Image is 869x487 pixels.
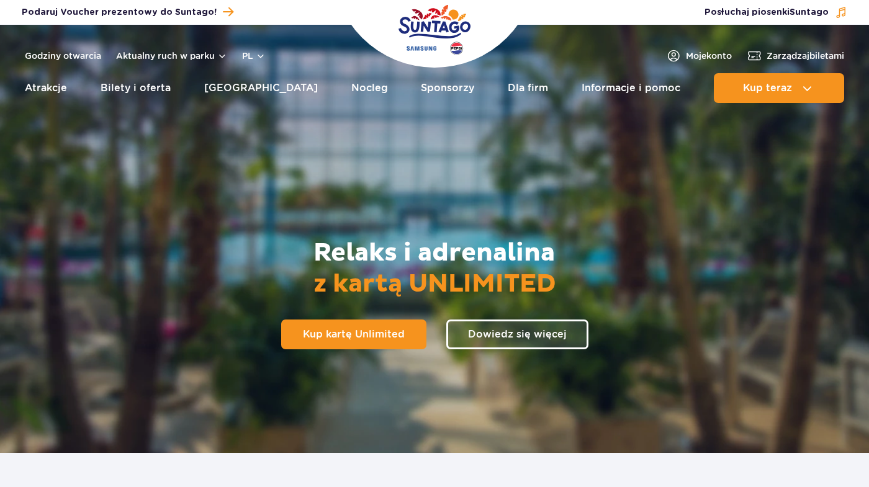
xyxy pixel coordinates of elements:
span: Dowiedz się więcej [468,329,567,339]
span: Moje konto [686,50,732,62]
a: Dla firm [508,73,548,103]
a: Atrakcje [25,73,67,103]
a: Dowiedz się więcej [446,319,588,349]
a: Zarządzajbiletami [747,48,844,63]
button: pl [242,50,266,62]
a: Bilety i oferta [101,73,171,103]
a: Nocleg [351,73,388,103]
a: Informacje i pomoc [582,73,680,103]
button: Posłuchaj piosenkiSuntago [705,6,847,19]
button: Kup teraz [714,73,844,103]
a: Mojekonto [666,48,732,63]
span: Suntago [790,8,829,17]
a: [GEOGRAPHIC_DATA] [204,73,318,103]
a: Kup kartę Unlimited [281,319,426,349]
span: Posłuchaj piosenki [705,6,829,19]
h2: Relaks i adrenalina [313,238,556,300]
span: Zarządzaj biletami [767,50,844,62]
span: Kup teraz [743,83,792,94]
a: Godziny otwarcia [25,50,101,62]
a: Podaruj Voucher prezentowy do Suntago! [22,4,233,20]
span: Podaruj Voucher prezentowy do Suntago! [22,6,217,19]
span: z kartą UNLIMITED [313,269,556,300]
button: Aktualny ruch w parku [116,51,227,61]
span: Kup kartę Unlimited [303,329,405,339]
a: Sponsorzy [421,73,474,103]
